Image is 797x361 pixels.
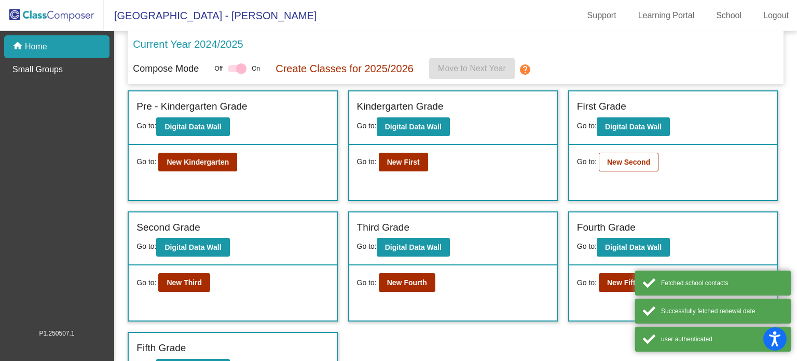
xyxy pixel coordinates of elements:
[164,243,221,251] b: Digital Data Wall
[357,156,377,167] span: Go to:
[357,277,377,288] span: Go to:
[133,62,199,76] p: Compose Mode
[597,238,670,257] button: Digital Data Wall
[661,306,783,316] div: Successfully fetched renewal date
[136,156,156,167] span: Go to:
[158,153,237,171] button: New Kindergarten
[605,243,662,251] b: Digital Data Wall
[597,117,670,136] button: Digital Data Wall
[519,63,531,76] mat-icon: help
[164,123,221,131] b: Digital Data Wall
[577,122,597,130] span: Go to:
[136,220,200,235] label: Second Grade
[136,341,186,356] label: Fifth Grade
[156,238,229,257] button: Digital Data Wall
[429,58,515,79] button: Move to Next Year
[577,242,597,250] span: Go to:
[755,7,797,24] a: Logout
[599,153,658,171] button: New Second
[136,122,156,130] span: Go to:
[438,64,506,73] span: Move to Next Year
[12,63,63,76] p: Small Groups
[136,99,247,114] label: Pre - Kindergarten Grade
[158,273,210,292] button: New Third
[379,273,435,292] button: New Fourth
[133,36,243,52] p: Current Year 2024/2025
[607,158,650,166] b: New Second
[276,61,414,76] p: Create Classes for 2025/2026
[12,41,25,53] mat-icon: home
[357,99,444,114] label: Kindergarten Grade
[357,122,377,130] span: Go to:
[630,7,703,24] a: Learning Portal
[252,64,260,73] span: On
[379,153,428,171] button: New First
[377,117,450,136] button: Digital Data Wall
[387,158,420,166] b: New First
[385,243,442,251] b: Digital Data Wall
[605,123,662,131] b: Digital Data Wall
[577,277,597,288] span: Go to:
[167,158,229,166] b: New Kindergarten
[156,117,229,136] button: Digital Data Wall
[708,7,750,24] a: School
[385,123,442,131] b: Digital Data Wall
[377,238,450,257] button: Digital Data Wall
[661,278,783,288] div: Fetched school contacts
[599,273,648,292] button: New Fifth
[577,99,626,114] label: First Grade
[25,41,47,53] p: Home
[104,7,317,24] span: [GEOGRAPHIC_DATA] - [PERSON_NAME]
[577,220,636,235] label: Fourth Grade
[357,242,377,250] span: Go to:
[661,335,783,344] div: user authenticated
[136,277,156,288] span: Go to:
[136,242,156,250] span: Go to:
[214,64,223,73] span: Off
[167,278,202,287] b: New Third
[607,278,640,287] b: New Fifth
[387,278,427,287] b: New Fourth
[579,7,625,24] a: Support
[577,156,597,167] span: Go to:
[357,220,409,235] label: Third Grade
